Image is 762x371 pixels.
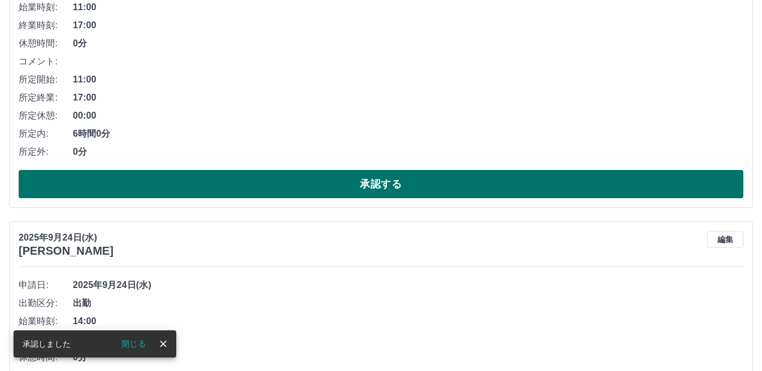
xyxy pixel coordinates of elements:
span: 17:00 [73,19,743,32]
span: 17:10 [73,333,743,346]
div: 承認しました [23,334,71,354]
button: 閉じる [112,335,155,352]
span: 17:00 [73,91,743,104]
span: 11:00 [73,73,743,86]
span: 6時間0分 [73,127,743,141]
span: 00:00 [73,109,743,123]
span: 2025年9月24日(水) [73,278,743,292]
button: 承認する [19,170,743,198]
p: 2025年9月24日(水) [19,231,114,245]
span: 休憩時間: [19,37,73,50]
span: 始業時刻: [19,1,73,14]
span: 出勤 [73,296,743,310]
span: 所定内: [19,127,73,141]
span: 始業時刻: [19,315,73,328]
button: 編集 [707,231,743,248]
span: 休憩時間: [19,351,73,364]
span: 0分 [73,145,743,159]
h3: [PERSON_NAME] [19,245,114,257]
span: 所定休憩: [19,109,73,123]
button: close [155,335,172,352]
span: 申請日: [19,278,73,292]
span: 終業時刻: [19,19,73,32]
span: 0分 [73,37,743,50]
span: 11:00 [73,1,743,14]
span: 0分 [73,351,743,364]
span: 14:00 [73,315,743,328]
span: 所定外: [19,145,73,159]
span: 所定開始: [19,73,73,86]
span: コメント: [19,55,73,68]
span: 出勤区分: [19,296,73,310]
span: 所定終業: [19,91,73,104]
